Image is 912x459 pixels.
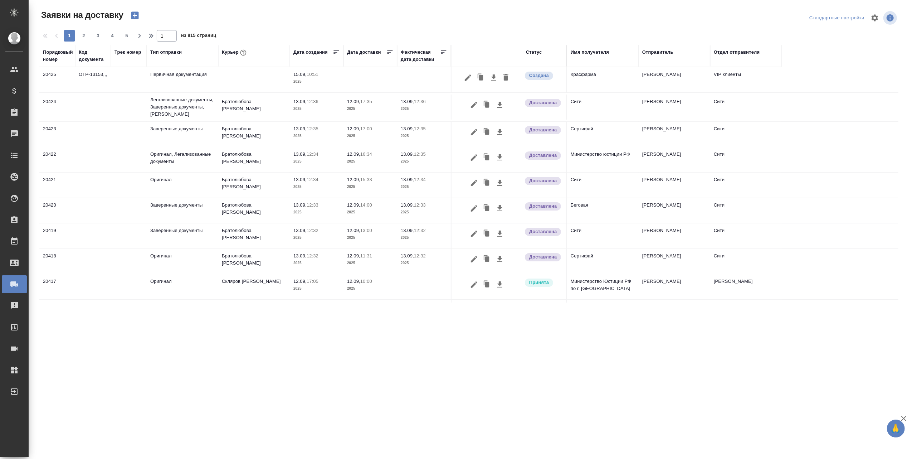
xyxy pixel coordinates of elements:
[293,279,307,284] p: 12.09,
[293,177,307,182] p: 13.09,
[494,227,506,241] button: Скачать
[114,49,141,56] div: Трек номер
[474,71,488,84] button: Клонировать
[293,228,307,233] p: 13.09,
[414,177,426,182] p: 12:34
[468,252,480,266] button: Редактировать
[147,223,218,248] td: Заверенные документы
[710,300,782,325] td: Кунцевская
[883,11,898,25] span: Посмотреть информацию
[567,223,639,248] td: Сити
[524,202,563,211] div: Документы доставлены, фактическая дата доставки проставиться автоматически
[218,300,290,325] td: Бородулин [PERSON_NAME]
[293,253,307,259] p: 13.09,
[468,125,480,139] button: Редактировать
[79,49,107,63] div: Код документа
[347,151,360,157] p: 12.09,
[890,421,902,436] span: 🙏
[401,202,414,208] p: 13.09,
[181,31,216,42] span: из 815 страниц
[468,278,480,291] button: Редактировать
[401,260,447,267] p: 2025
[39,173,75,198] td: 20421
[293,49,328,56] div: Дата создания
[347,253,360,259] p: 12.09,
[494,278,506,291] button: Скачать
[147,300,218,325] td: Заверенные документы
[147,93,218,121] td: Легализованные документы, Заверенные документы, [PERSON_NAME]
[293,260,340,267] p: 2025
[639,122,710,147] td: [PERSON_NAME]
[480,252,494,266] button: Клонировать
[39,147,75,172] td: 20422
[639,274,710,299] td: [PERSON_NAME]
[147,249,218,274] td: Оригинал
[414,151,426,157] p: 12:35
[414,126,426,131] p: 12:35
[75,67,111,92] td: OTP-13153,,,
[107,30,118,42] button: 4
[347,285,394,292] p: 2025
[710,122,782,147] td: Сити
[468,98,480,112] button: Редактировать
[494,98,506,112] button: Скачать
[710,274,782,299] td: [PERSON_NAME]
[92,32,104,39] span: 3
[567,249,639,274] td: Сертифай
[293,234,340,241] p: 2025
[480,125,494,139] button: Клонировать
[121,32,132,39] span: 5
[567,67,639,92] td: Красфарма
[639,95,710,120] td: [PERSON_NAME]
[714,49,760,56] div: Отдел отправителя
[526,49,542,56] div: Статус
[218,198,290,223] td: Братолюбова [PERSON_NAME]
[494,176,506,190] button: Скачать
[414,253,426,259] p: 12:32
[524,176,563,186] div: Документы доставлены, фактическая дата доставки проставиться автоматически
[480,176,494,190] button: Клонировать
[567,173,639,198] td: Сити
[218,95,290,120] td: Братолюбова [PERSON_NAME]
[401,209,447,216] p: 2025
[307,202,318,208] p: 12:33
[494,202,506,215] button: Скачать
[293,183,340,190] p: 2025
[39,9,123,21] span: Заявки на доставку
[639,249,710,274] td: [PERSON_NAME]
[401,99,414,104] p: 13.09,
[639,223,710,248] td: [PERSON_NAME]
[524,71,563,81] div: Новая заявка, еще не передана в работу
[462,71,474,84] button: Редактировать
[524,151,563,160] div: Документы доставлены, фактическая дата доставки проставиться автоматически
[710,249,782,274] td: Сити
[293,132,340,140] p: 2025
[401,151,414,157] p: 13.09,
[307,126,318,131] p: 12:35
[150,49,182,56] div: Тип отправки
[293,285,340,292] p: 2025
[639,300,710,325] td: [PERSON_NAME]
[639,147,710,172] td: [PERSON_NAME]
[293,126,307,131] p: 13.09,
[494,151,506,164] button: Скачать
[147,147,218,172] td: Оригинал, Легализованные документы
[401,132,447,140] p: 2025
[307,72,318,77] p: 10:51
[414,99,426,104] p: 12:36
[222,48,248,57] div: Курьер
[401,228,414,233] p: 13.09,
[293,72,307,77] p: 15.09,
[293,105,340,112] p: 2025
[414,228,426,233] p: 12:32
[347,177,360,182] p: 12.09,
[524,125,563,135] div: Документы доставлены, фактическая дата доставки проставиться автоматически
[529,72,549,79] p: Создана
[887,420,905,438] button: 🙏
[347,105,394,112] p: 2025
[468,151,480,164] button: Редактировать
[39,67,75,92] td: 20425
[529,99,557,106] p: Доставлена
[401,126,414,131] p: 13.09,
[710,223,782,248] td: Сити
